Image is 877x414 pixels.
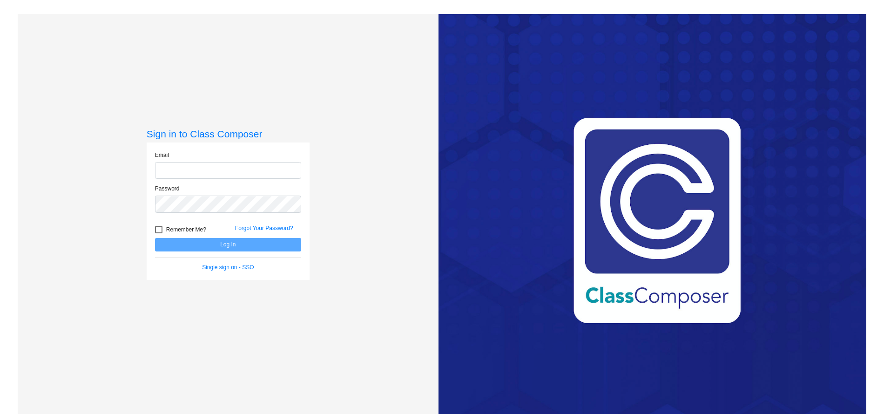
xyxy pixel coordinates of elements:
[155,238,301,251] button: Log In
[166,224,206,235] span: Remember Me?
[235,225,293,231] a: Forgot Your Password?
[155,184,180,193] label: Password
[202,264,254,271] a: Single sign on - SSO
[155,151,169,159] label: Email
[147,128,310,140] h3: Sign in to Class Composer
